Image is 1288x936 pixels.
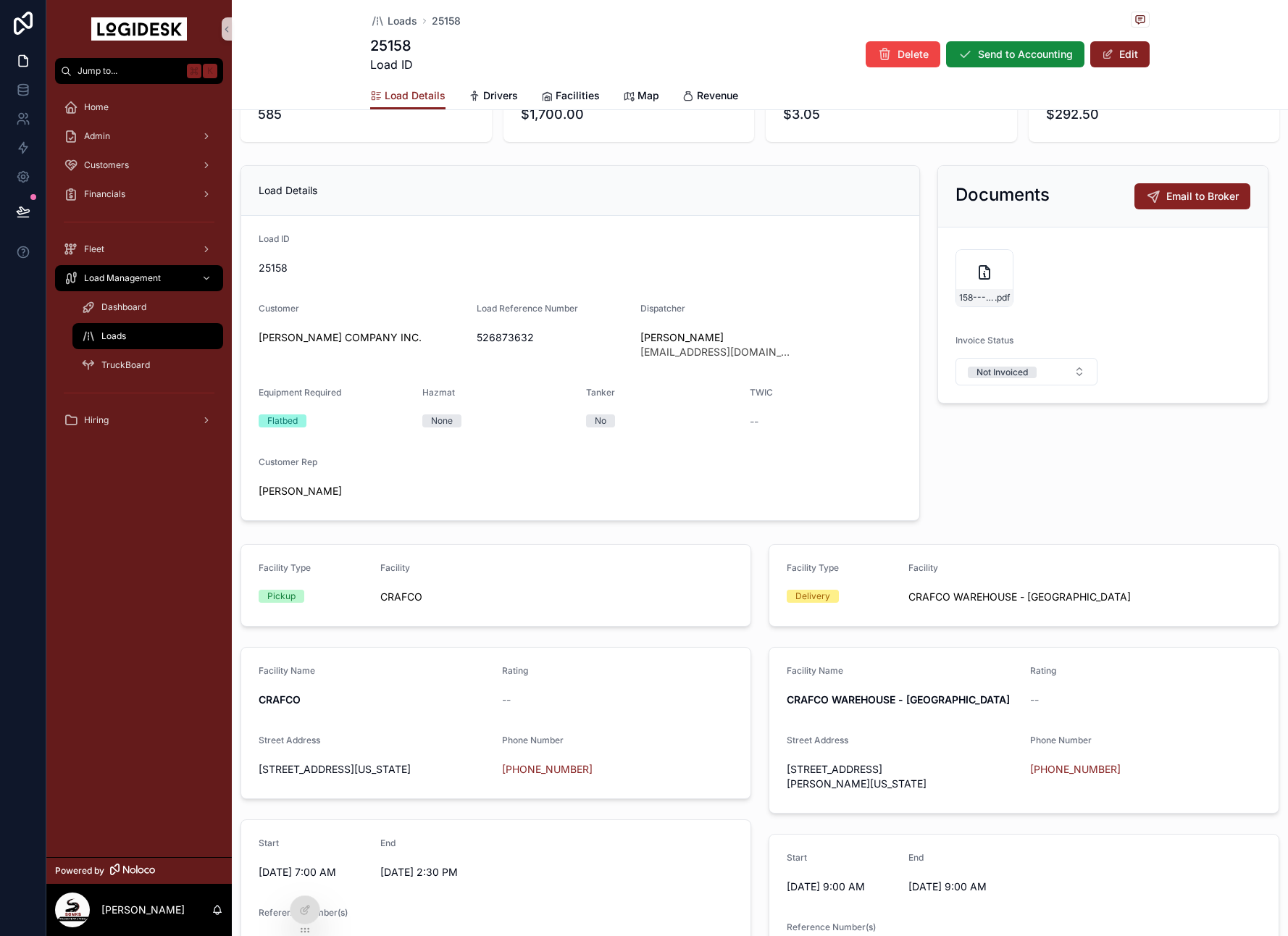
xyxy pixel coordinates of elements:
[1030,762,1121,777] a: [PHONE_NUMBER]
[502,735,564,745] span: Phone Number
[55,407,223,433] a: Hiring
[978,47,1073,62] span: Send to Accounting
[908,562,938,573] span: Facility
[640,330,793,359] a: [PERSON_NAME][EMAIL_ADDRESS][DOMAIN_NAME]
[259,261,738,275] span: 25158
[370,56,413,73] span: Load ID
[380,837,396,848] span: End
[1030,735,1092,745] span: Phone Number
[84,188,125,200] span: Financials
[55,181,223,207] a: Financials
[787,562,839,573] span: Facility Type
[502,762,593,777] a: [PHONE_NUMBER]
[259,303,299,314] span: Customer
[84,159,129,171] span: Customers
[84,414,109,426] span: Hiring
[72,352,223,378] a: TruckBoard
[1166,189,1239,204] span: Email to Broker
[258,104,474,125] span: 585
[259,735,320,745] span: Street Address
[259,865,369,879] span: [DATE] 7:00 AM
[787,665,843,676] span: Facility Name
[91,17,187,41] img: App logo
[1046,104,1263,125] span: $292.50
[640,330,793,345] span: [PERSON_NAME]
[959,292,995,304] span: 158---9-3-to-9-4---CHR---1700.00
[477,303,578,314] span: Load Reference Number
[78,65,181,77] span: Jump to...
[586,387,615,398] span: Tanker
[380,590,422,604] span: CRAFCO
[787,693,1010,706] strong: CRAFCO WAREHOUSE - [GEOGRAPHIC_DATA]
[55,58,223,84] button: Jump to...K
[370,35,413,56] h1: 25158
[388,14,417,28] span: Loads
[101,301,146,313] span: Dashboard
[431,414,453,427] div: None
[502,665,528,676] span: Rating
[55,236,223,262] a: Fleet
[1030,693,1039,707] span: --
[380,865,490,879] span: [DATE] 2:30 PM
[267,590,296,603] div: Pickup
[46,84,232,452] div: scrollable content
[259,562,311,573] span: Facility Type
[898,47,929,62] span: Delete
[795,590,830,603] div: Delivery
[787,762,1019,791] span: [STREET_ADDRESS][PERSON_NAME][US_STATE]
[787,735,848,745] span: Street Address
[55,265,223,291] a: Load Management
[750,414,758,429] span: --
[46,857,232,884] a: Powered by
[787,879,897,894] span: [DATE] 9:00 AM
[556,88,600,103] span: Facilities
[750,387,773,398] span: TWIC
[370,14,417,28] a: Loads
[385,88,446,103] span: Load Details
[908,879,1019,894] span: [DATE] 9:00 AM
[84,243,104,255] span: Fleet
[783,104,1000,125] span: $3.05
[380,562,410,573] span: Facility
[640,345,793,359] span: [EMAIL_ADDRESS][DOMAIN_NAME]
[259,837,279,848] span: Start
[1090,41,1150,67] button: Edit
[84,272,161,284] span: Load Management
[908,852,924,863] span: End
[259,693,301,706] strong: CRAFCO
[866,41,940,67] button: Delete
[101,359,150,371] span: TruckBoard
[682,83,738,112] a: Revenue
[259,387,341,398] span: Equipment Required
[259,484,342,498] a: [PERSON_NAME]
[267,414,298,427] div: Flatbed
[787,922,876,932] span: Reference Number(s)
[55,152,223,178] a: Customers
[697,88,738,103] span: Revenue
[640,303,685,314] span: Dispatcher
[623,83,659,112] a: Map
[259,907,348,918] span: Reference Number(s)
[259,456,317,467] span: Customer Rep
[477,330,629,345] span: 526873632
[502,693,511,707] span: --
[469,83,518,112] a: Drivers
[370,83,446,110] a: Load Details
[101,330,126,342] span: Loads
[787,852,807,863] span: Start
[483,88,518,103] span: Drivers
[955,183,1050,206] h2: Documents
[84,130,110,142] span: Admin
[955,358,1097,385] button: Select Button
[55,94,223,120] a: Home
[259,330,422,345] span: [PERSON_NAME] COMPANY INC.
[259,762,490,777] span: [STREET_ADDRESS][US_STATE]
[541,83,600,112] a: Facilities
[84,101,109,113] span: Home
[259,184,317,196] span: Load Details
[55,123,223,149] a: Admin
[908,590,1131,604] a: CRAFCO WAREHOUSE - [GEOGRAPHIC_DATA]
[595,414,606,427] div: No
[1030,665,1056,676] span: Rating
